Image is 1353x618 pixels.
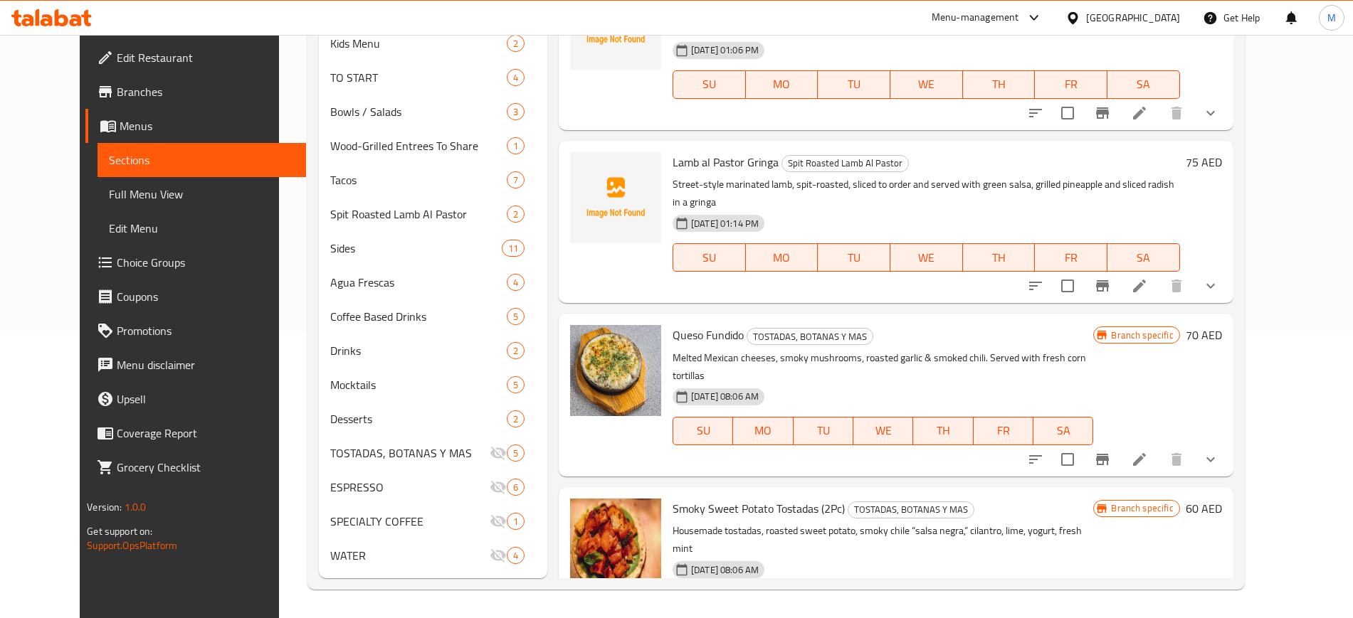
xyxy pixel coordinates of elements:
[853,417,913,445] button: WE
[1194,96,1228,130] button: show more
[85,416,305,450] a: Coverage Report
[87,522,152,540] span: Get support on:
[319,129,547,163] div: Wood-Grilled Entrees To Share1
[818,243,890,272] button: TU
[673,522,1094,558] p: Housemade tostadas, roasted sweet potato, smoky chile “salsa negra,” cilantro, lime, yogurt, fres...
[330,137,507,154] div: Wood-Grilled Entrees To Share
[507,276,524,289] span: 4
[673,417,733,445] button: SU
[733,417,793,445] button: MO
[330,479,490,496] span: ESPRESSO
[507,481,524,494] span: 6
[679,247,740,268] span: SU
[507,376,525,393] div: items
[117,288,294,305] span: Coupons
[117,49,294,66] span: Edit Restaurant
[890,70,963,99] button: WE
[747,328,873,345] div: TOSTADAS, BOTANAS Y MAS
[848,501,974,518] div: TOSTADAS, BOTANAS Y MAS
[319,436,547,470] div: TOSTADAS, BOTANAS Y MAS5
[1033,417,1093,445] button: SA
[1327,10,1336,26] span: M
[507,513,525,530] div: items
[685,217,764,230] span: [DATE] 01:14 PM
[685,43,764,57] span: [DATE] 01:06 PM
[890,243,963,272] button: WE
[330,444,490,462] span: TOSTADAS, BOTANAS Y MAS
[974,417,1033,445] button: FR
[1018,442,1053,476] button: sort-choices
[969,247,1030,268] span: TH
[507,139,524,153] span: 1
[507,310,524,324] span: 5
[87,498,122,516] span: Version:
[330,547,490,564] span: WATER
[319,504,547,538] div: SPECIALTY COFFEE1
[679,420,727,441] span: SU
[799,420,848,441] span: TU
[319,368,547,402] div: Mocktails5
[330,274,507,291] div: Agua Frescas
[120,117,294,134] span: Menus
[752,247,813,268] span: MO
[1105,501,1179,515] span: Branch specific
[570,152,661,243] img: Lamb al Pastor Gringa
[673,70,746,99] button: SU
[319,197,547,231] div: Spit Roasted Lamb Al Pastor2
[1159,96,1194,130] button: delete
[125,498,147,516] span: 1.0.0
[507,342,525,359] div: items
[963,243,1036,272] button: TH
[330,410,507,427] span: Desserts
[896,247,957,268] span: WE
[117,83,294,100] span: Branches
[117,254,294,271] span: Choice Groups
[502,240,525,257] div: items
[1186,152,1222,172] h6: 75 AED
[1107,243,1180,272] button: SA
[507,412,524,426] span: 2
[1035,70,1107,99] button: FR
[1053,444,1083,474] span: Select to update
[859,420,907,441] span: WE
[752,74,813,95] span: MO
[746,243,818,272] button: MO
[330,376,507,393] span: Mocktails
[1186,325,1222,345] h6: 70 AED
[117,425,294,442] span: Coverage Report
[507,174,524,187] span: 7
[330,206,507,223] span: Spit Roasted Lamb Al Pastor
[319,538,547,572] div: WATER4
[507,35,525,52] div: items
[319,95,547,129] div: Bowls / Salads3
[87,536,177,555] a: Support.OpsPlatform
[896,74,957,95] span: WE
[1105,329,1179,342] span: Branch specific
[1131,105,1148,122] a: Edit menu item
[319,231,547,265] div: Sides11
[969,74,1030,95] span: TH
[85,382,305,416] a: Upsell
[1202,277,1219,294] svg: Show Choices
[979,420,1028,441] span: FR
[1159,269,1194,303] button: delete
[507,308,525,325] div: items
[919,420,967,441] span: TH
[913,417,973,445] button: TH
[1053,98,1083,128] span: Select to update
[85,279,305,314] a: Coupons
[782,155,908,171] span: Spit Roasted Lamb Al Pastor
[98,143,305,177] a: Sections
[330,69,507,86] span: TO START
[507,515,524,528] span: 1
[117,390,294,407] span: Upsell
[1035,243,1107,272] button: FR
[570,499,661,590] img: Smoky Sweet Potato Tostadas (2Pc)
[963,70,1036,99] button: TH
[507,549,524,563] span: 4
[507,208,524,221] span: 2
